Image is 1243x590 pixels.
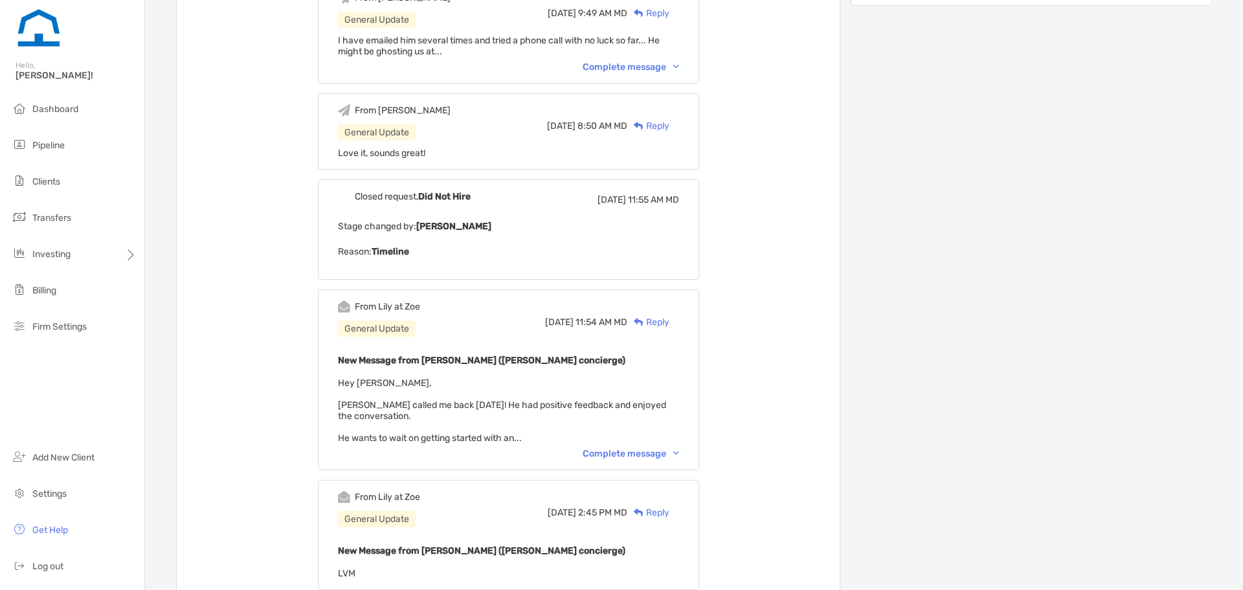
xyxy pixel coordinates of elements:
span: 8:50 AM MD [577,120,627,131]
img: Event icon [338,190,350,203]
div: General Update [338,12,416,28]
div: Reply [627,6,669,20]
div: General Update [338,321,416,337]
img: logout icon [12,558,27,573]
img: billing icon [12,282,27,297]
span: [DATE] [547,120,576,131]
img: clients icon [12,173,27,188]
img: Zoe Logo [16,5,62,52]
img: Reply icon [634,9,644,17]
img: Reply icon [634,318,644,326]
img: transfers icon [12,209,27,225]
img: Chevron icon [673,451,679,455]
span: 11:54 AM MD [576,317,627,328]
span: Investing [32,249,71,260]
b: [PERSON_NAME] [416,221,491,232]
span: Pipeline [32,140,65,151]
div: From Lily at Zoe [355,492,420,503]
span: Dashboard [32,104,78,115]
div: General Update [338,124,416,141]
b: New Message from [PERSON_NAME] ([PERSON_NAME] concierge) [338,545,625,556]
span: 9:49 AM MD [578,8,627,19]
p: Stage changed by: [338,218,679,234]
span: 11:55 AM MD [628,194,679,205]
div: From Lily at Zoe [355,301,420,312]
div: General Update [338,511,416,527]
span: Hey [PERSON_NAME], [PERSON_NAME] called me back [DATE]! He had positive feedback and enjoyed the ... [338,378,666,444]
img: Event icon [338,104,350,117]
span: Get Help [32,525,68,536]
b: New Message from [PERSON_NAME] ([PERSON_NAME] concierge) [338,355,625,366]
p: Reason: [338,244,679,260]
span: Transfers [32,212,71,223]
img: get-help icon [12,521,27,537]
div: From [PERSON_NAME] [355,105,451,116]
span: [PERSON_NAME]! [16,70,137,81]
img: Event icon [338,301,350,313]
span: Love it, sounds great! [338,148,425,159]
span: [DATE] [598,194,626,205]
span: [DATE] [548,8,576,19]
b: Timeline [372,246,409,257]
div: Complete message [583,62,679,73]
span: Add New Client [32,452,95,463]
span: Firm Settings [32,321,87,332]
img: Reply icon [634,508,644,517]
img: dashboard icon [12,100,27,116]
div: Complete message [583,448,679,459]
img: investing icon [12,245,27,261]
div: Reply [627,315,669,329]
span: Clients [32,176,60,187]
span: Billing [32,285,56,296]
img: pipeline icon [12,137,27,152]
span: [DATE] [548,507,576,518]
span: LVM [338,568,355,579]
img: add_new_client icon [12,449,27,464]
img: Chevron icon [673,65,679,69]
span: Settings [32,488,67,499]
span: I have emailed him several times and tried a phone call with no luck so far... He might be ghosti... [338,35,660,57]
div: Reply [627,506,669,519]
div: Reply [627,119,669,133]
span: [DATE] [545,317,574,328]
img: firm-settings icon [12,318,27,334]
img: Reply icon [634,122,644,130]
div: Closed request, [355,191,471,202]
b: Did Not Hire [418,191,471,202]
img: Event icon [338,491,350,503]
span: Log out [32,561,63,572]
span: 2:45 PM MD [578,507,627,518]
img: settings icon [12,485,27,501]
